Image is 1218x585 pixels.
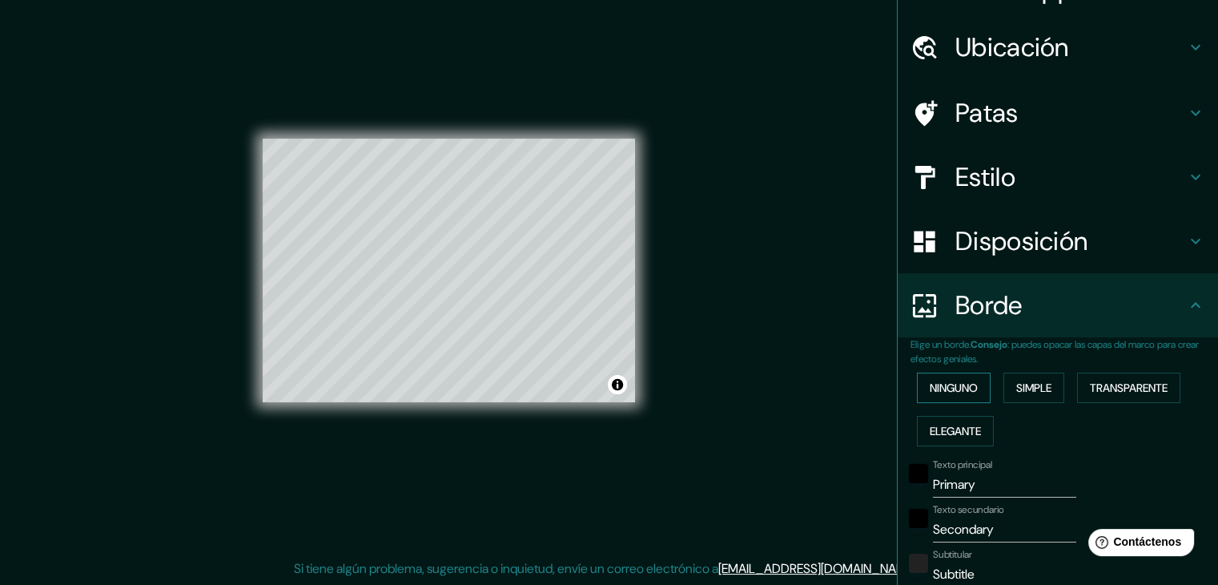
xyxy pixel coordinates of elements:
[955,224,1087,258] font: Disposición
[898,273,1218,337] div: Borde
[930,424,981,438] font: Elegante
[955,96,1019,130] font: Patas
[608,375,627,394] button: Activar o desactivar atribución
[1003,373,1064,403] button: Simple
[898,209,1218,273] div: Disposición
[1075,522,1200,567] iframe: Lanzador de widgets de ayuda
[909,509,928,528] button: negro
[910,338,971,351] font: Elige un borde.
[971,338,1007,351] font: Consejo
[917,373,991,403] button: Ninguno
[917,416,994,446] button: Elegante
[955,30,1069,64] font: Ubicación
[933,503,1004,516] font: Texto secundario
[1016,381,1051,395] font: Simple
[1077,373,1180,403] button: Transparente
[910,338,1199,365] font: : puedes opacar las capas del marco para crear efectos geniales.
[718,560,916,577] a: [EMAIL_ADDRESS][DOMAIN_NAME]
[933,548,972,561] font: Subtitular
[898,81,1218,145] div: Patas
[909,554,928,573] button: color-222222
[955,160,1015,194] font: Estilo
[898,145,1218,209] div: Estilo
[933,458,992,471] font: Texto principal
[898,15,1218,79] div: Ubicación
[1090,381,1168,395] font: Transparente
[955,288,1023,322] font: Borde
[294,560,718,577] font: Si tiene algún problema, sugerencia o inquietud, envíe un correo electrónico a
[909,464,928,483] button: negro
[930,381,978,395] font: Ninguno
